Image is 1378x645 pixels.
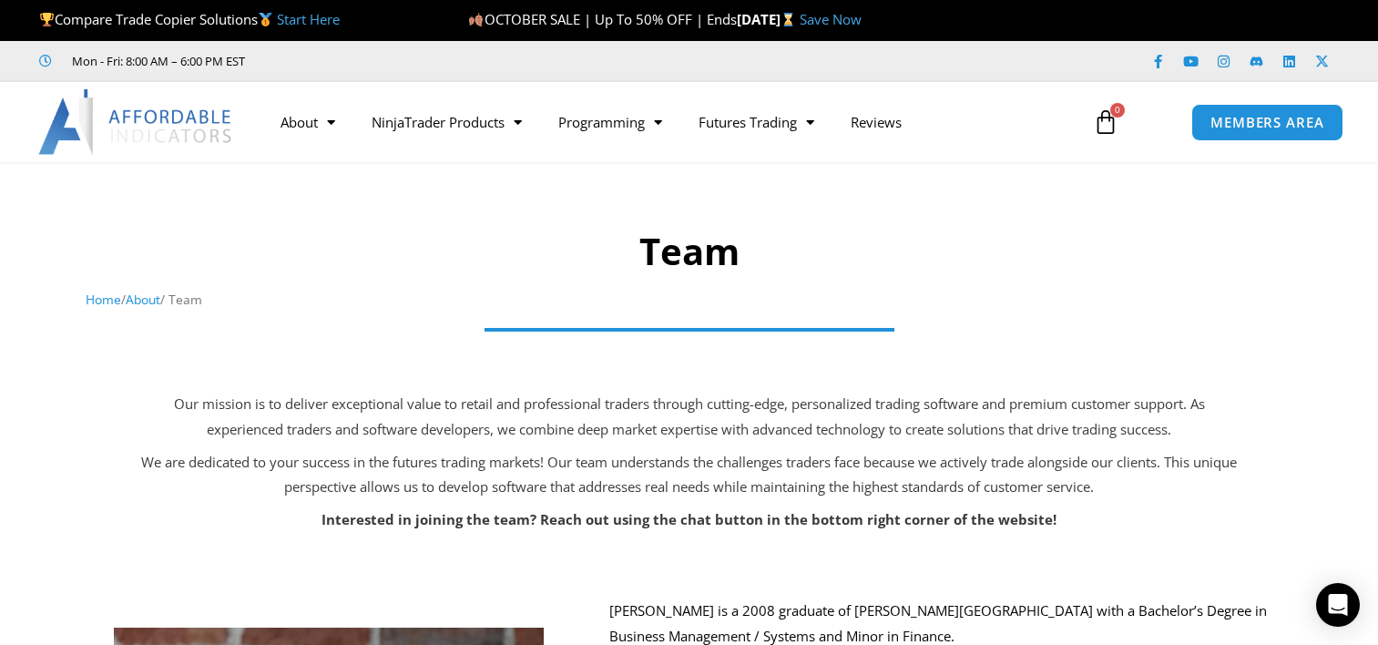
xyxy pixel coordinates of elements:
[39,10,340,28] span: Compare Trade Copier Solutions
[832,101,920,143] a: Reviews
[138,392,1240,443] p: Our mission is to deliver exceptional value to retail and professional traders through cutting-ed...
[322,510,1056,528] strong: Interested in joining the team? Reach out using the chat button in the bottom right corner of the...
[680,101,832,143] a: Futures Trading
[1110,103,1125,118] span: 0
[86,288,1292,312] nav: Breadcrumb
[1210,116,1324,129] span: MEMBERS AREA
[86,291,121,308] a: Home
[353,101,540,143] a: NinjaTrader Products
[270,52,544,70] iframe: Customer reviews powered by Trustpilot
[277,10,340,28] a: Start Here
[262,101,1076,143] nav: Menu
[540,101,680,143] a: Programming
[468,10,736,28] span: OCTOBER SALE | Up To 50% OFF | Ends
[1191,104,1343,141] a: MEMBERS AREA
[67,50,245,72] span: Mon - Fri: 8:00 AM – 6:00 PM EST
[138,450,1240,501] p: We are dedicated to your success in the futures trading markets! Our team understands the challen...
[737,10,800,28] strong: [DATE]
[800,10,862,28] a: Save Now
[262,101,353,143] a: About
[126,291,160,308] a: About
[1316,583,1360,627] div: Open Intercom Messenger
[40,13,54,26] img: 🏆
[259,13,272,26] img: 🥇
[469,13,483,26] img: 🍂
[38,89,234,155] img: LogoAI | Affordable Indicators – NinjaTrader
[1066,96,1146,148] a: 0
[86,226,1292,277] h1: Team
[781,13,795,26] img: ⌛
